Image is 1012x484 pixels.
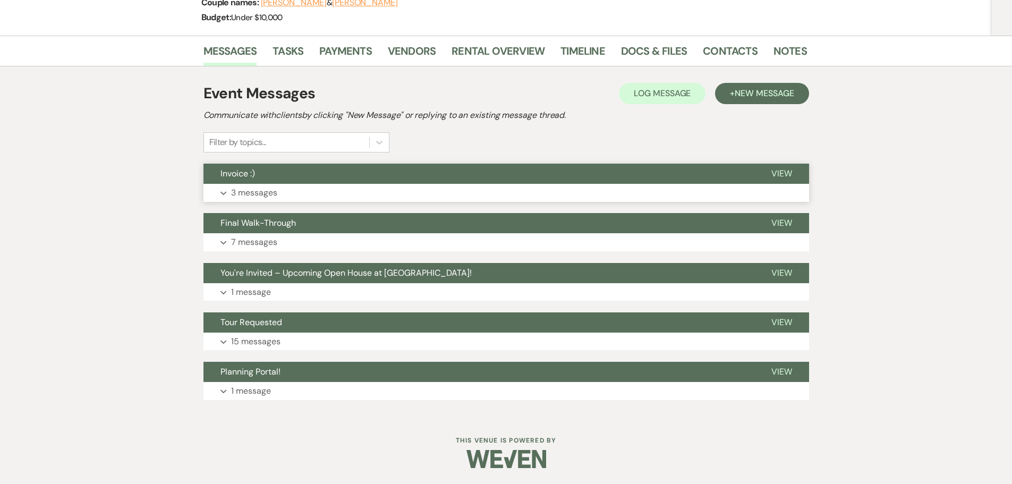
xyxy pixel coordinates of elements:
span: View [771,217,792,228]
img: Weven Logo [466,440,546,478]
button: Final Walk-Through [203,213,754,233]
span: View [771,267,792,278]
button: 1 message [203,283,809,301]
button: You're Invited – Upcoming Open House at [GEOGRAPHIC_DATA]! [203,263,754,283]
button: View [754,362,809,382]
a: Tasks [273,43,303,66]
button: 3 messages [203,184,809,202]
span: View [771,366,792,377]
a: Timeline [560,43,605,66]
p: 1 message [231,285,271,299]
p: 3 messages [231,186,277,200]
button: View [754,213,809,233]
span: You're Invited – Upcoming Open House at [GEOGRAPHIC_DATA]! [220,267,472,278]
p: 1 message [231,384,271,398]
button: View [754,164,809,184]
span: Log Message [634,88,691,99]
a: Payments [319,43,372,66]
button: 7 messages [203,233,809,251]
span: Under $10,000 [231,12,283,23]
span: New Message [735,88,794,99]
button: View [754,263,809,283]
button: Log Message [619,83,705,104]
a: Vendors [388,43,436,66]
a: Contacts [703,43,758,66]
span: View [771,317,792,328]
p: 7 messages [231,235,277,249]
button: Tour Requested [203,312,754,333]
h1: Event Messages [203,82,316,105]
button: Invoice :) [203,164,754,184]
p: 15 messages [231,335,280,349]
span: Tour Requested [220,317,282,328]
div: Filter by topics... [209,136,266,149]
span: Invoice :) [220,168,255,179]
span: Planning Portal! [220,366,280,377]
button: +New Message [715,83,809,104]
h2: Communicate with clients by clicking "New Message" or replying to an existing message thread. [203,109,809,122]
a: Messages [203,43,257,66]
span: View [771,168,792,179]
a: Notes [773,43,807,66]
a: Rental Overview [452,43,545,66]
button: View [754,312,809,333]
button: 1 message [203,382,809,400]
button: 15 messages [203,333,809,351]
span: Budget: [201,12,232,23]
a: Docs & Files [621,43,687,66]
span: Final Walk-Through [220,217,296,228]
button: Planning Portal! [203,362,754,382]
